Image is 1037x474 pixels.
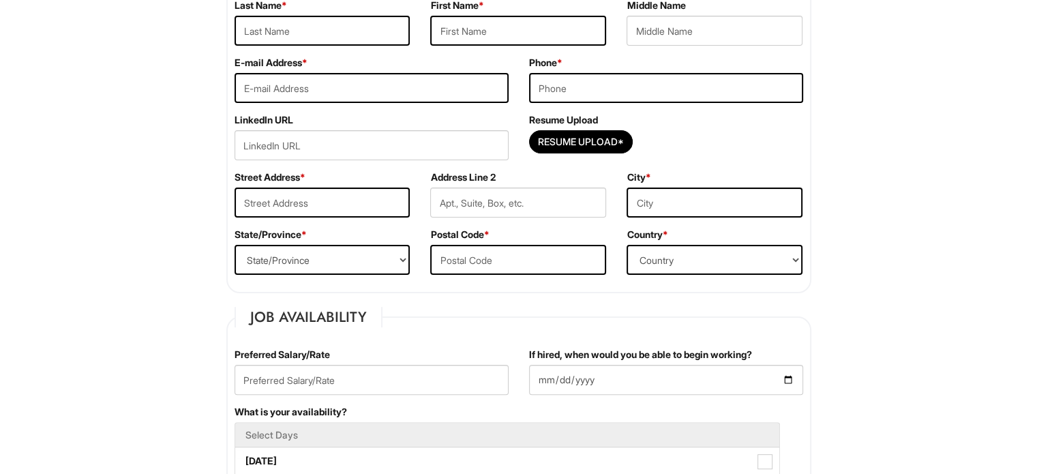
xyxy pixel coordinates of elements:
label: What is your availability? [235,405,347,419]
input: First Name [430,16,606,46]
label: Country [627,228,667,241]
input: City [627,188,802,218]
input: Middle Name [627,16,802,46]
label: Postal Code [430,228,489,241]
input: E-mail Address [235,73,509,103]
h5: Select Days [245,430,769,440]
label: LinkedIn URL [235,113,293,127]
button: Resume Upload*Resume Upload* [529,130,633,153]
input: Postal Code [430,245,606,275]
select: State/Province [235,245,410,275]
label: City [627,171,650,184]
label: Resume Upload [529,113,598,127]
input: Last Name [235,16,410,46]
legend: Job Availability [235,307,382,327]
input: Preferred Salary/Rate [235,365,509,395]
label: E-mail Address [235,56,307,70]
input: Phone [529,73,803,103]
label: State/Province [235,228,307,241]
input: Apt., Suite, Box, etc. [430,188,606,218]
select: Country [627,245,802,275]
label: Address Line 2 [430,171,495,184]
label: Preferred Salary/Rate [235,348,330,361]
input: Street Address [235,188,410,218]
label: Phone [529,56,562,70]
input: LinkedIn URL [235,130,509,160]
label: If hired, when would you be able to begin working? [529,348,752,361]
label: Street Address [235,171,305,184]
